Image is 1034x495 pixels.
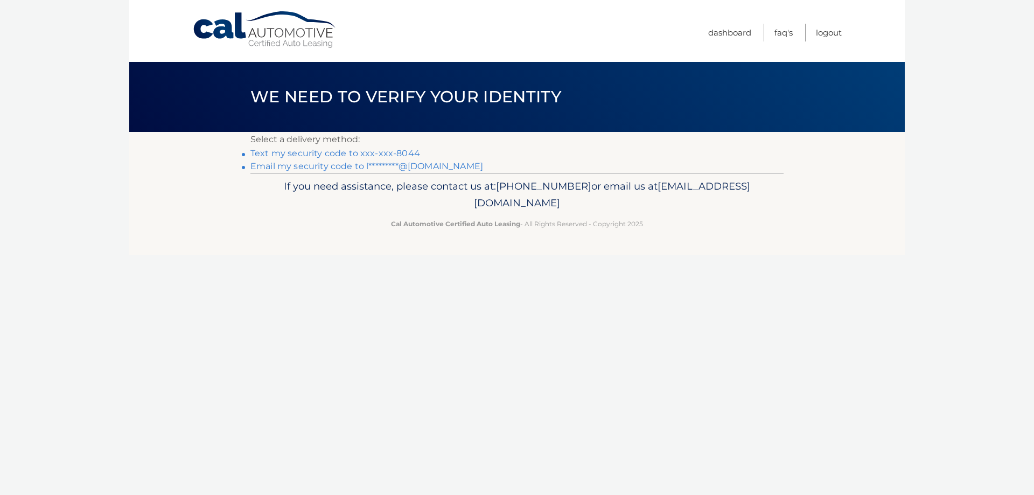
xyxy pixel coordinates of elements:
p: Select a delivery method: [250,132,784,147]
a: Cal Automotive [192,11,338,49]
p: If you need assistance, please contact us at: or email us at [257,178,777,212]
p: - All Rights Reserved - Copyright 2025 [257,218,777,229]
a: Logout [816,24,842,41]
span: We need to verify your identity [250,87,561,107]
a: Text my security code to xxx-xxx-8044 [250,148,420,158]
span: [PHONE_NUMBER] [496,180,591,192]
a: Email my security code to l*********@[DOMAIN_NAME] [250,161,483,171]
strong: Cal Automotive Certified Auto Leasing [391,220,520,228]
a: Dashboard [708,24,751,41]
a: FAQ's [774,24,793,41]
